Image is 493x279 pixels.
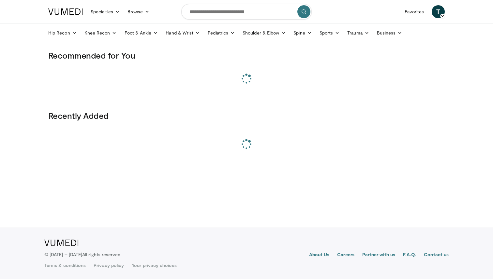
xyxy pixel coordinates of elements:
img: VuMedi Logo [44,240,79,246]
a: Trauma [343,26,373,39]
a: Contact us [424,251,449,259]
a: Hand & Wrist [162,26,204,39]
a: Favorites [401,5,428,18]
a: T [432,5,445,18]
a: Pediatrics [204,26,239,39]
h3: Recently Added [48,110,445,121]
a: Business [373,26,406,39]
a: Partner with us [362,251,395,259]
a: Knee Recon [81,26,121,39]
p: © [DATE] – [DATE] [44,251,121,258]
h3: Recommended for You [48,50,445,61]
a: Sports [316,26,344,39]
a: Browse [124,5,154,18]
a: Terms & conditions [44,262,86,269]
a: Shoulder & Elbow [239,26,290,39]
a: Careers [337,251,354,259]
span: All rights reserved [82,252,120,257]
a: Your privacy choices [132,262,176,269]
img: VuMedi Logo [48,8,83,15]
a: About Us [309,251,330,259]
a: Privacy policy [94,262,124,269]
a: Spine [290,26,315,39]
a: Foot & Ankle [121,26,162,39]
input: Search topics, interventions [181,4,312,20]
a: Specialties [87,5,124,18]
a: Hip Recon [44,26,81,39]
a: F.A.Q. [403,251,416,259]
